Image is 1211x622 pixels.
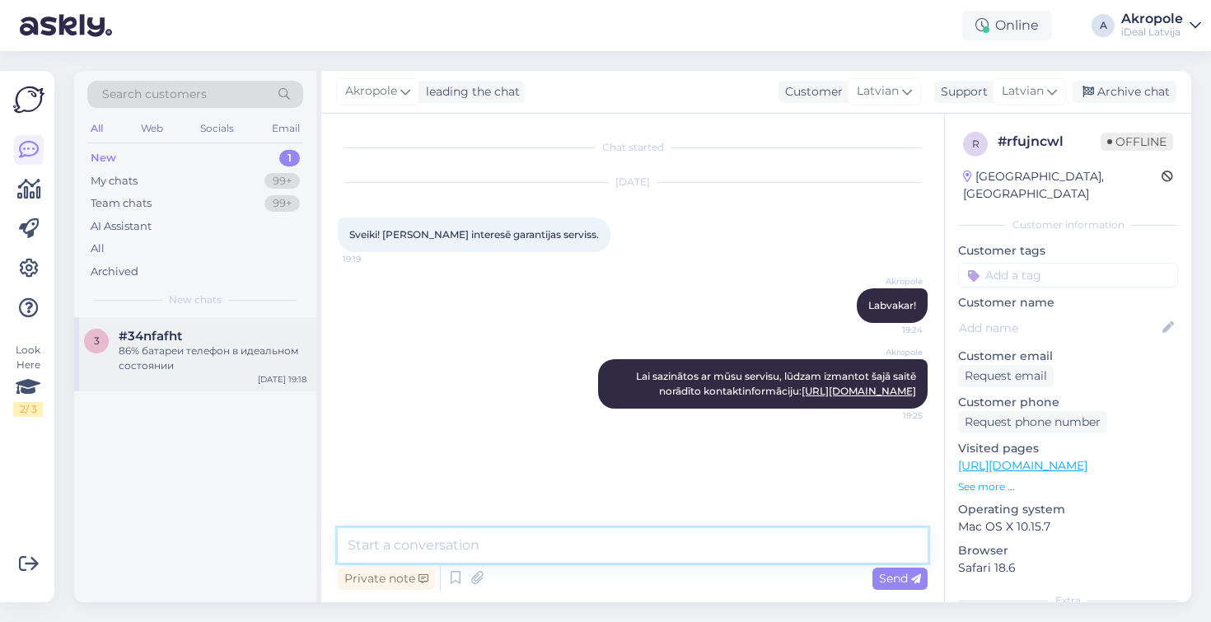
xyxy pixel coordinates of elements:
p: Customer phone [958,394,1178,411]
div: Look Here [13,343,43,417]
div: My chats [91,173,138,189]
span: Latvian [857,82,899,101]
div: All [91,241,105,257]
div: 99+ [264,173,300,189]
div: Archive chat [1073,81,1176,103]
div: leading the chat [419,83,520,101]
div: 1 [279,150,300,166]
div: Socials [197,118,237,139]
div: Online [962,11,1052,40]
p: Mac OS X 10.15.7 [958,518,1178,535]
p: Customer email [958,348,1178,365]
span: Akropole [861,275,923,288]
p: Customer name [958,294,1178,311]
div: [GEOGRAPHIC_DATA], [GEOGRAPHIC_DATA] [963,168,1162,203]
div: Web [138,118,166,139]
div: # rfujncwl [998,132,1101,152]
p: Visited pages [958,440,1178,457]
p: See more ... [958,479,1178,494]
a: [URL][DOMAIN_NAME] [802,385,916,397]
div: Extra [958,593,1178,608]
div: Chat started [338,140,928,155]
a: AkropoleiDeal Latvija [1121,12,1201,39]
span: Latvian [1002,82,1044,101]
p: Customer tags [958,242,1178,260]
input: Add name [959,319,1159,337]
div: Customer [778,83,843,101]
div: [DATE] [338,175,928,189]
span: Labvakar! [868,299,916,311]
div: Email [269,118,303,139]
div: Support [934,83,988,101]
span: New chats [169,292,222,307]
span: 3 [94,334,100,347]
a: [URL][DOMAIN_NAME] [958,458,1087,473]
div: [DATE] 19:18 [258,373,306,386]
div: AI Assistant [91,218,152,235]
span: 19:19 [343,253,404,265]
span: Send [879,571,921,586]
div: Request phone number [958,411,1107,433]
div: All [87,118,106,139]
span: 19:24 [861,324,923,336]
span: #34nfafht [119,329,182,344]
div: New [91,150,116,166]
div: Customer information [958,217,1178,232]
div: Request email [958,365,1054,387]
p: Safari 18.6 [958,559,1178,577]
span: Offline [1101,133,1173,151]
p: Operating system [958,501,1178,518]
div: Archived [91,264,138,280]
span: Akropole [345,82,397,101]
span: Lai sazinātos ar mūsu servisu, lūdzam izmantot šajā saitē norādīto kontaktinformāciju: [636,370,919,397]
p: Browser [958,542,1178,559]
div: A [1092,14,1115,37]
div: 99+ [264,195,300,212]
div: Akropole [1121,12,1183,26]
span: Search customers [102,86,207,103]
span: Sveiki! [PERSON_NAME] interesē garantijas serviss. [349,228,599,241]
div: 2 / 3 [13,402,43,417]
span: 19:25 [861,409,923,422]
div: 86% батареи телефон в идеальном состоянии [119,344,306,373]
div: Private note [338,568,435,590]
div: Team chats [91,195,152,212]
img: Askly Logo [13,84,44,115]
span: Akropole [861,346,923,358]
span: r [972,138,980,150]
div: iDeal Latvija [1121,26,1183,39]
input: Add a tag [958,263,1178,288]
